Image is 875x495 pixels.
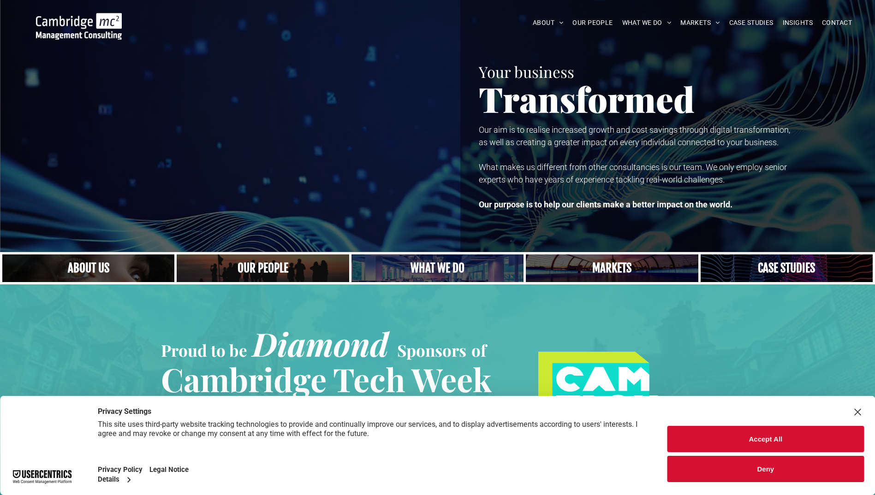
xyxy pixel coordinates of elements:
[725,16,778,30] a: CASE STUDIES
[177,254,349,282] a: A crowd in silhouette at sunset, on a rise or lookout point
[346,253,529,283] a: A yoga teacher lifting his whole body off the ground in the peacock pose
[252,322,389,365] span: Diamond
[817,16,857,30] a: CONTACT
[479,125,790,147] span: Our aim is to realise increased growth and cost savings through digital transformation, as well a...
[161,357,492,401] span: Cambridge Tech Week
[479,162,787,184] span: What makes us different from other consultancies is our team. We only employ senior experts who h...
[618,16,676,30] a: WHAT WE DO
[471,339,486,361] span: of
[397,339,466,361] span: Sponsors
[568,16,617,30] a: OUR PEOPLE
[36,13,122,40] img: Go to Homepage
[2,254,174,282] a: Close up of woman's face, centered on her eyes
[479,61,574,82] span: Your business
[778,16,817,30] a: INSIGHTS
[479,200,732,209] strong: Our purpose is to help our clients make a better impact on the world.
[528,16,568,30] a: ABOUT
[538,352,664,448] img: #CAMTECHWEEK logo
[479,76,695,122] span: Transformed
[676,16,724,30] a: MARKETS
[161,339,247,361] span: Proud to be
